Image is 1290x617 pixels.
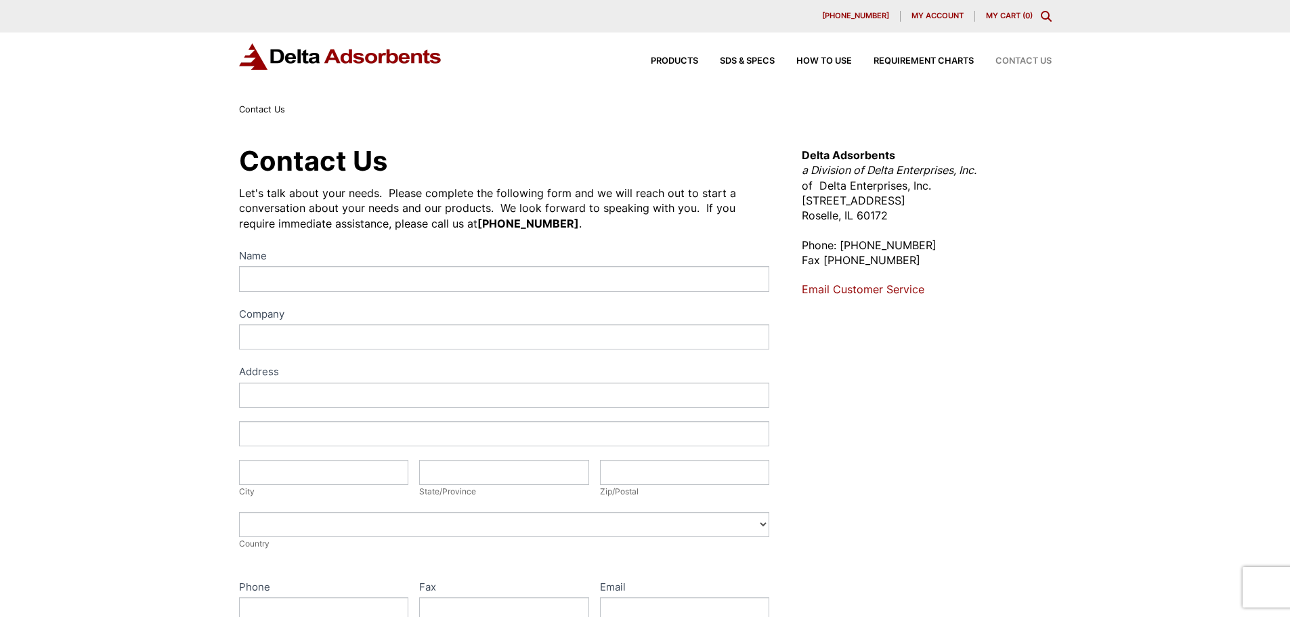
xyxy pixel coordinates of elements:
div: Toggle Modal Content [1041,11,1052,22]
div: Let's talk about your needs. Please complete the following form and we will reach out to start a ... [239,186,770,231]
a: Contact Us [974,57,1052,66]
p: Phone: [PHONE_NUMBER] Fax [PHONE_NUMBER] [802,238,1051,268]
span: Contact Us [239,104,285,114]
a: Email Customer Service [802,282,924,296]
span: How to Use [796,57,852,66]
span: Contact Us [995,57,1052,66]
span: My account [911,12,964,20]
a: Products [629,57,698,66]
div: Address [239,363,770,383]
strong: Delta Adsorbents [802,148,895,162]
h1: Contact Us [239,148,770,175]
span: Products [651,57,698,66]
span: SDS & SPECS [720,57,775,66]
em: a Division of Delta Enterprises, Inc. [802,163,976,177]
label: Name [239,247,770,267]
a: How to Use [775,57,852,66]
span: [PHONE_NUMBER] [822,12,889,20]
a: [PHONE_NUMBER] [811,11,901,22]
div: Country [239,537,770,551]
span: Requirement Charts [874,57,974,66]
a: Requirement Charts [852,57,974,66]
p: of Delta Enterprises, Inc. [STREET_ADDRESS] Roselle, IL 60172 [802,148,1051,224]
a: My Cart (0) [986,11,1033,20]
label: Email [600,578,770,598]
strong: [PHONE_NUMBER] [477,217,579,230]
label: Phone [239,578,409,598]
span: 0 [1025,11,1030,20]
label: Company [239,305,770,325]
label: Fax [419,578,589,598]
img: Delta Adsorbents [239,43,442,70]
a: SDS & SPECS [698,57,775,66]
div: City [239,485,409,498]
a: My account [901,11,975,22]
div: Zip/Postal [600,485,770,498]
div: State/Province [419,485,589,498]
